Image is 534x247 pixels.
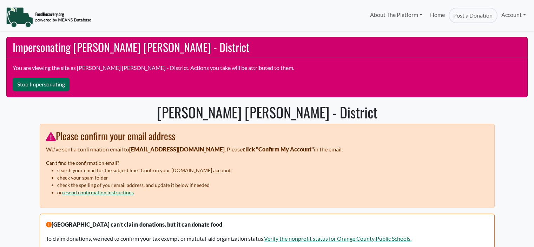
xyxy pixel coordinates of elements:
[243,146,314,152] strong: click "Confirm My Account"
[449,8,497,23] a: Post a Donation
[40,104,495,121] h1: [PERSON_NAME] [PERSON_NAME] - District
[426,8,449,23] a: Home
[46,145,488,154] p: We've sent a confirmation email to . Please in the email.
[264,235,411,242] a: Verify the nonprofit status for Orange County Public Schools.
[13,64,521,72] p: You are viewing the site as [PERSON_NAME] [PERSON_NAME] - District. Actions you take will be attr...
[13,78,70,91] button: Stop Impersonating
[366,8,426,22] a: About The Platform
[57,174,488,181] li: check your spam folder
[57,167,488,174] li: search your email for the subject line "Confirm your [DOMAIN_NAME] account"
[6,7,91,28] img: NavigationLogo_FoodRecovery-91c16205cd0af1ed486a0f1a7774a6544ea792ac00100771e7dd3ec7c0e58e41.png
[7,37,528,57] h2: Impersonating [PERSON_NAME] [PERSON_NAME] - District
[129,146,225,152] strong: [EMAIL_ADDRESS][DOMAIN_NAME]
[57,181,488,189] li: check the spelling of your email address, and update it below if needed
[46,130,488,142] h3: Please confirm your email address
[497,8,530,22] a: Account
[62,189,134,195] a: resend confirmation instructions
[46,234,488,243] p: To claim donations, we need to confirm your tax exempt or mututal-aid organization status.
[46,220,488,229] p: [GEOGRAPHIC_DATA] can't claim donations, but it can donate food
[57,189,488,196] li: or
[46,159,488,167] p: Can't find the confirmation email?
